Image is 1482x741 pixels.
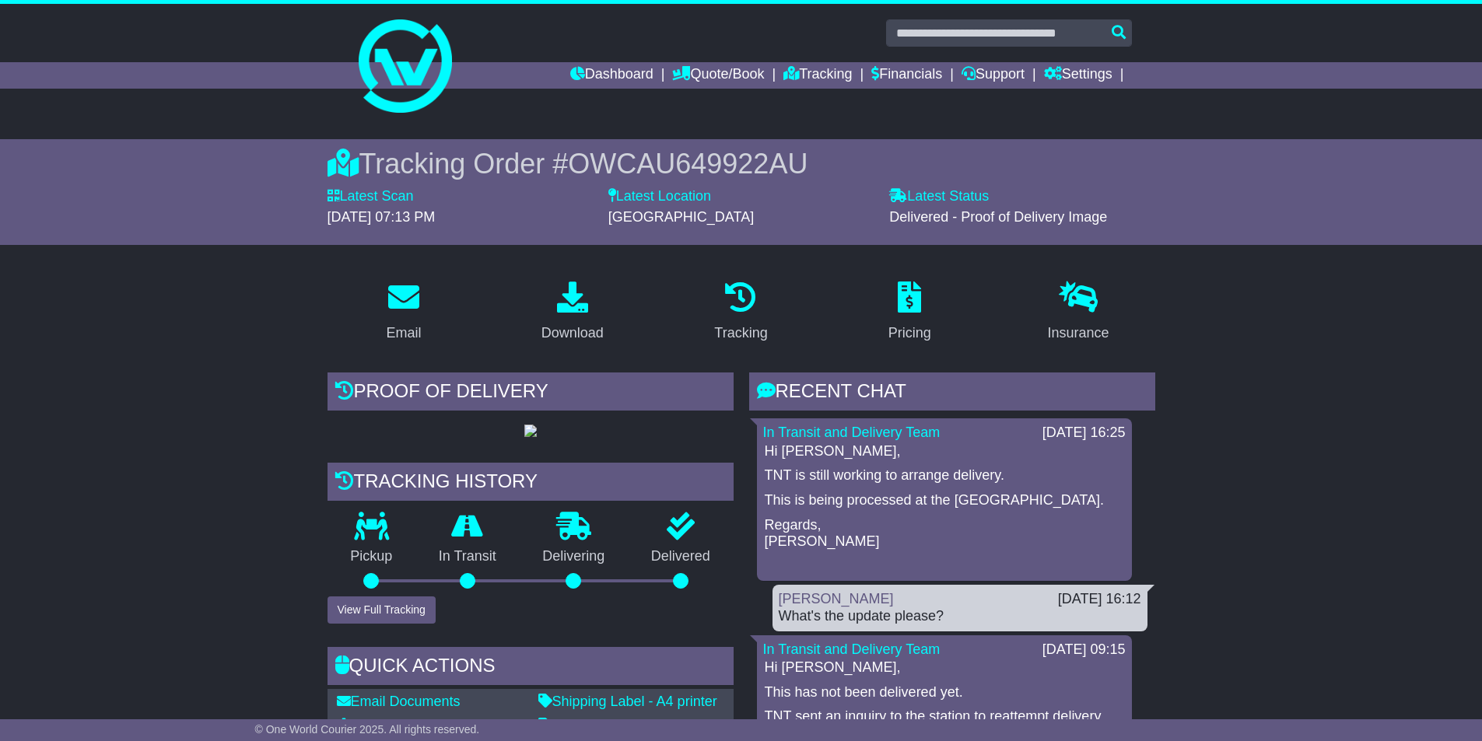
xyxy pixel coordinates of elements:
[749,372,1155,414] div: RECENT CHAT
[878,276,941,349] a: Pricing
[1058,591,1141,608] div: [DATE] 16:12
[538,694,717,709] a: Shipping Label - A4 printer
[628,548,734,565] p: Delivered
[255,723,480,736] span: © One World Courier 2025. All rights reserved.
[568,148,808,180] span: OWCAU649922AU
[1038,276,1119,349] a: Insurance
[608,209,754,225] span: [GEOGRAPHIC_DATA]
[328,209,436,225] span: [DATE] 07:13 PM
[779,608,1141,625] div: What's the update please?
[888,323,931,344] div: Pricing
[765,684,1124,701] p: This has not been delivered yet.
[714,323,767,344] div: Tracking
[1048,323,1109,344] div: Insurance
[608,188,711,205] label: Latest Location
[386,323,421,344] div: Email
[328,596,436,624] button: View Full Tracking
[328,647,734,689] div: Quick Actions
[889,188,989,205] label: Latest Status
[328,147,1155,180] div: Tracking Order #
[376,276,431,349] a: Email
[779,591,894,606] a: [PERSON_NAME]
[763,425,941,440] a: In Transit and Delivery Team
[704,276,777,349] a: Tracking
[328,548,416,565] p: Pickup
[337,694,461,709] a: Email Documents
[570,62,653,89] a: Dashboard
[763,641,941,657] a: In Transit and Delivery Team
[672,62,764,89] a: Quote/Book
[765,517,1124,551] p: Regards, [PERSON_NAME]
[328,188,414,205] label: Latest Scan
[1042,641,1126,659] div: [DATE] 09:15
[524,425,537,437] img: GetPodImage
[871,62,942,89] a: Financials
[1042,425,1126,442] div: [DATE] 16:25
[541,323,604,344] div: Download
[962,62,1025,89] a: Support
[520,548,629,565] p: Delivering
[765,708,1124,725] p: TNT sent an inquiry to the station to reattempt delivery.
[328,463,734,505] div: Tracking history
[889,209,1107,225] span: Delivered - Proof of Delivery Image
[765,492,1124,509] p: This is being processed at the [GEOGRAPHIC_DATA].
[765,467,1124,484] p: TNT is still working to arrange delivery.
[765,659,1124,676] p: Hi [PERSON_NAME],
[1044,62,1112,89] a: Settings
[337,718,488,733] a: Download Documents
[328,372,734,414] div: Proof of Delivery
[415,548,520,565] p: In Transit
[531,276,614,349] a: Download
[765,443,1124,460] p: Hi [PERSON_NAME],
[783,62,852,89] a: Tracking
